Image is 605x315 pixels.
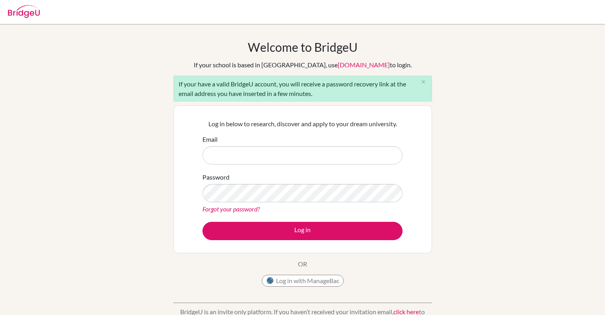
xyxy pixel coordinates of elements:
p: OR [298,259,307,269]
button: Close [416,76,432,88]
div: If your have a valid BridgeU account, you will receive a password recovery link at the email addr... [173,76,432,102]
i: close [420,79,426,85]
label: Email [202,135,218,144]
a: [DOMAIN_NAME] [338,61,390,68]
button: Log in with ManageBac [262,275,344,287]
a: Forgot your password? [202,205,260,213]
p: Log in below to research, discover and apply to your dream university. [202,119,403,129]
label: Password [202,172,230,182]
div: If your school is based in [GEOGRAPHIC_DATA], use to login. [194,60,412,70]
img: Bridge-U [8,5,40,18]
h1: Welcome to BridgeU [248,40,358,54]
button: Log in [202,222,403,240]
